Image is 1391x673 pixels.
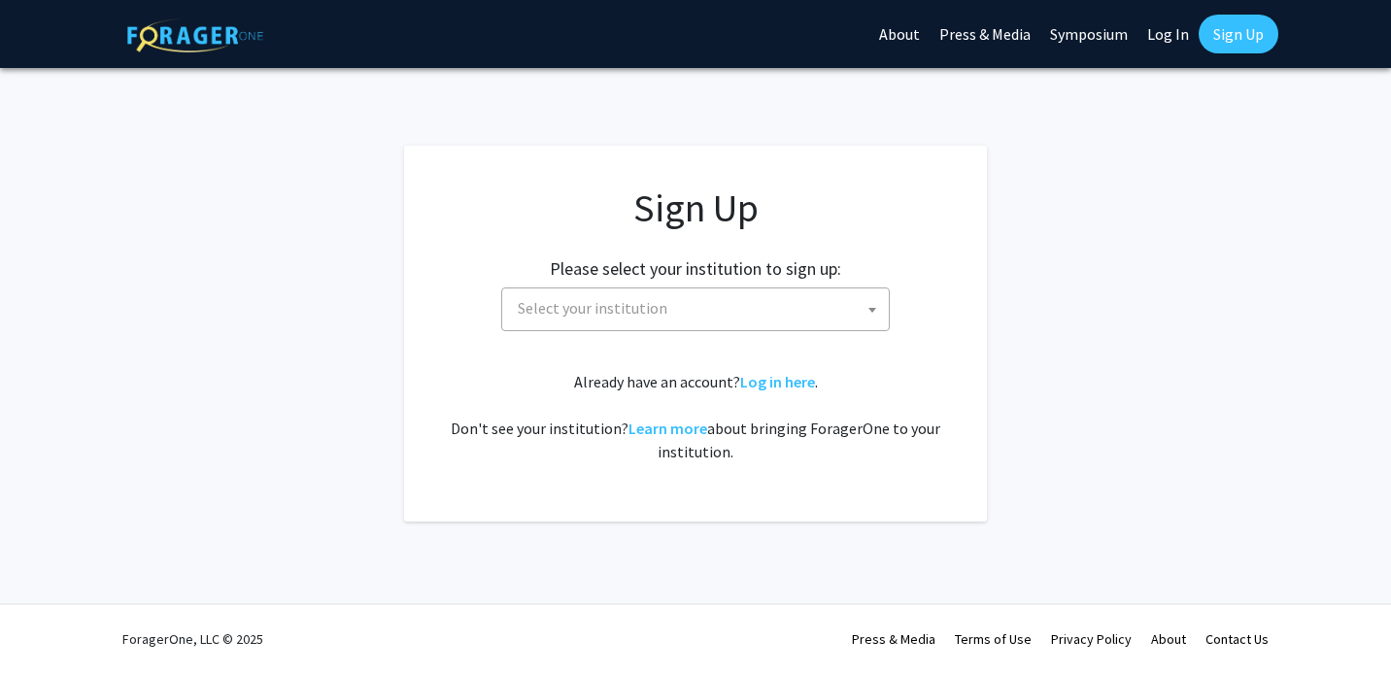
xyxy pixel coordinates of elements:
span: Select your institution [510,288,889,328]
h1: Sign Up [443,185,948,231]
div: ForagerOne, LLC © 2025 [122,605,263,673]
span: Select your institution [518,298,667,318]
span: Select your institution [501,287,890,331]
img: ForagerOne Logo [127,18,263,52]
a: Press & Media [852,630,935,648]
a: Sign Up [1199,15,1278,53]
h2: Please select your institution to sign up: [550,258,841,280]
a: Log in here [740,372,815,391]
a: Privacy Policy [1051,630,1132,648]
a: Learn more about bringing ForagerOne to your institution [628,419,707,438]
a: Terms of Use [955,630,1032,648]
a: Contact Us [1205,630,1269,648]
div: Already have an account? . Don't see your institution? about bringing ForagerOne to your institut... [443,370,948,463]
iframe: Chat [15,586,83,658]
a: About [1151,630,1186,648]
